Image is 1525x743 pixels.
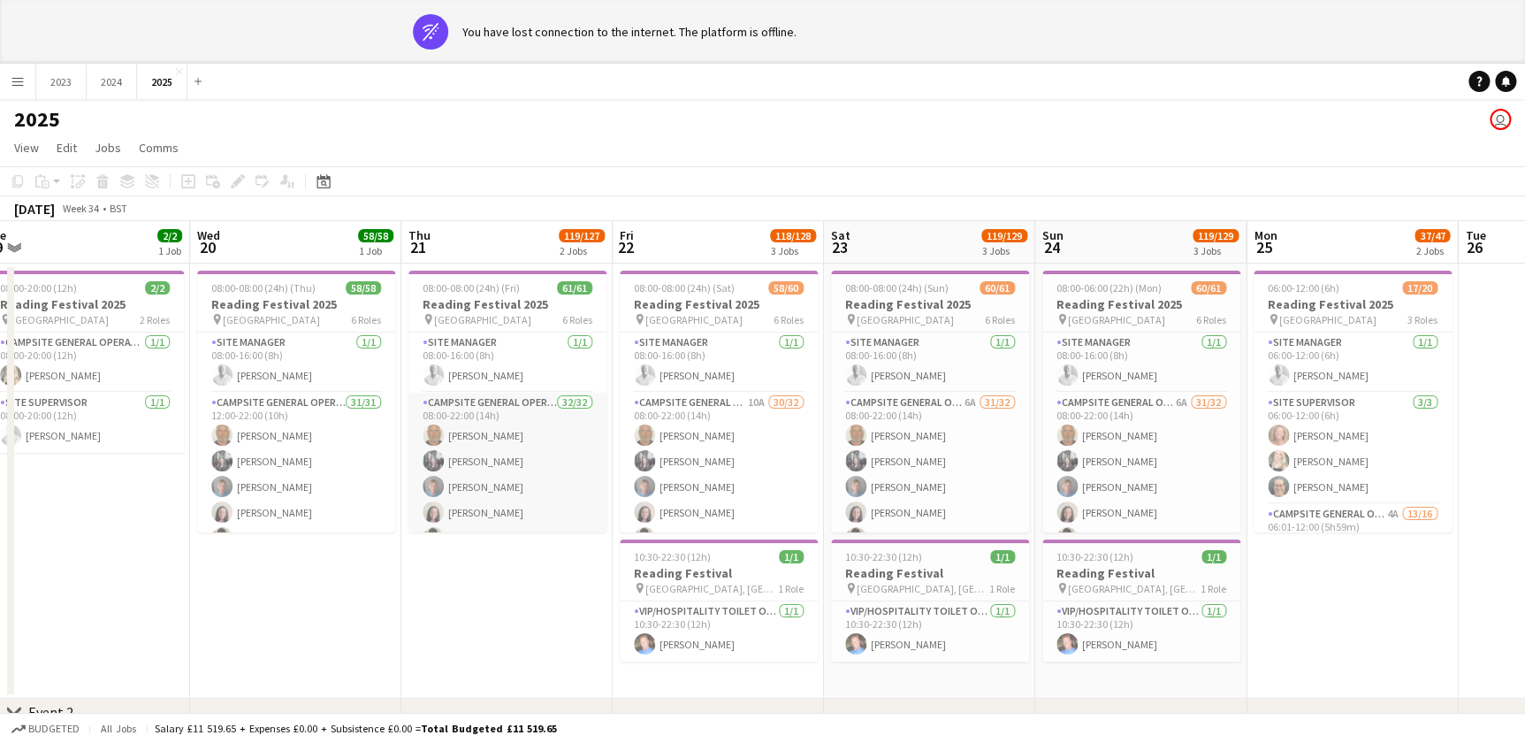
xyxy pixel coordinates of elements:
[462,24,797,40] div: You have lost connection to the internet. The platform is offline.
[28,723,80,735] span: Budgeted
[1068,313,1165,326] span: [GEOGRAPHIC_DATA]
[408,227,431,243] span: Thu
[50,136,84,159] a: Edit
[831,227,850,243] span: Sat
[982,244,1026,257] div: 3 Jobs
[1042,296,1240,312] h3: Reading Festival 2025
[634,281,735,295] span: 08:00-08:00 (24h) (Sat)
[408,271,606,532] app-job-card: 08:00-08:00 (24h) (Fri)61/61Reading Festival 2025 [GEOGRAPHIC_DATA]6 RolesSite Manager1/108:00-16...
[768,281,804,295] span: 58/60
[831,601,1029,662] app-card-role: VIP/Hospitality Toilet Operative1/110:30-22:30 (12h)[PERSON_NAME]
[831,296,1029,312] h3: Reading Festival 2025
[620,565,818,581] h3: Reading Festival
[981,229,1027,242] span: 119/129
[1042,565,1240,581] h3: Reading Festival
[989,582,1015,595] span: 1 Role
[223,313,320,326] span: [GEOGRAPHIC_DATA]
[1201,582,1226,595] span: 1 Role
[1254,227,1277,243] span: Mon
[408,333,606,393] app-card-role: Site Manager1/108:00-16:00 (8h)[PERSON_NAME]
[351,313,381,326] span: 6 Roles
[557,281,592,295] span: 61/61
[1465,227,1485,243] span: Tue
[145,281,170,295] span: 2/2
[359,244,393,257] div: 1 Job
[358,229,393,242] span: 58/58
[645,582,778,595] span: [GEOGRAPHIC_DATA], [GEOGRAPHIC_DATA]
[57,140,77,156] span: Edit
[421,722,557,735] span: Total Budgeted £11 519.65
[620,271,818,532] app-job-card: 08:00-08:00 (24h) (Sat)58/60Reading Festival 2025 [GEOGRAPHIC_DATA]6 RolesSite Manager1/108:00-16...
[620,601,818,662] app-card-role: VIP/Hospitality Toilet Operative1/110:30-22:30 (12h)[PERSON_NAME]
[1254,333,1452,393] app-card-role: Site Manager1/106:00-12:00 (6h)[PERSON_NAME]
[620,227,634,243] span: Fri
[845,550,922,563] span: 10:30-22:30 (12h)
[831,333,1029,393] app-card-role: Site Manager1/108:00-16:00 (8h)[PERSON_NAME]
[423,281,520,295] span: 08:00-08:00 (24h) (Fri)
[1254,296,1452,312] h3: Reading Festival 2025
[7,136,46,159] a: View
[197,227,220,243] span: Wed
[137,65,187,99] button: 2025
[14,106,60,133] h1: 2025
[778,582,804,595] span: 1 Role
[562,313,592,326] span: 6 Roles
[1407,313,1437,326] span: 3 Roles
[36,65,87,99] button: 2023
[1279,313,1376,326] span: [GEOGRAPHIC_DATA]
[1068,582,1201,595] span: [GEOGRAPHIC_DATA], [GEOGRAPHIC_DATA]
[211,281,316,295] span: 08:00-08:00 (24h) (Thu)
[346,281,381,295] span: 58/58
[157,229,182,242] span: 2/2
[779,550,804,563] span: 1/1
[1251,237,1277,257] span: 25
[197,296,395,312] h3: Reading Festival 2025
[1414,229,1450,242] span: 37/47
[1042,333,1240,393] app-card-role: Site Manager1/108:00-16:00 (8h)[PERSON_NAME]
[1268,281,1339,295] span: 06:00-12:00 (6h)
[559,229,605,242] span: 119/127
[14,200,55,218] div: [DATE]
[1040,237,1064,257] span: 24
[28,703,73,721] div: Event 2
[194,237,220,257] span: 20
[88,136,128,159] a: Jobs
[634,550,711,563] span: 10:30-22:30 (12h)
[857,313,954,326] span: [GEOGRAPHIC_DATA]
[1415,244,1449,257] div: 2 Jobs
[155,722,557,735] div: Salary £11 519.65 + Expenses £0.00 + Subsistence £0.00 =
[406,237,431,257] span: 21
[831,540,1029,662] app-job-card: 10:30-22:30 (12h)1/1Reading Festival [GEOGRAPHIC_DATA], [GEOGRAPHIC_DATA]1 RoleVIP/Hospitality To...
[1254,271,1452,532] app-job-card: 06:00-12:00 (6h)17/20Reading Festival 2025 [GEOGRAPHIC_DATA]3 RolesSite Manager1/106:00-12:00 (6h...
[857,582,989,595] span: [GEOGRAPHIC_DATA], [GEOGRAPHIC_DATA]
[828,237,850,257] span: 23
[831,271,1029,532] app-job-card: 08:00-08:00 (24h) (Sun)60/61Reading Festival 2025 [GEOGRAPHIC_DATA]6 RolesSite Manager1/108:00-16...
[197,271,395,532] app-job-card: 08:00-08:00 (24h) (Thu)58/58Reading Festival 2025 [GEOGRAPHIC_DATA]6 RolesSite Manager1/108:00-16...
[434,313,531,326] span: [GEOGRAPHIC_DATA]
[1490,109,1511,130] app-user-avatar: Chris hessey
[990,550,1015,563] span: 1/1
[620,540,818,662] app-job-card: 10:30-22:30 (12h)1/1Reading Festival [GEOGRAPHIC_DATA], [GEOGRAPHIC_DATA]1 RoleVIP/Hospitality To...
[980,281,1015,295] span: 60/61
[87,65,137,99] button: 2024
[1462,237,1485,257] span: 26
[197,333,395,393] app-card-role: Site Manager1/108:00-16:00 (8h)[PERSON_NAME]
[1201,550,1226,563] span: 1/1
[9,719,82,739] button: Budgeted
[140,313,170,326] span: 2 Roles
[58,202,103,215] span: Week 34
[1042,271,1240,532] app-job-card: 08:00-06:00 (22h) (Mon)60/61Reading Festival 2025 [GEOGRAPHIC_DATA]6 RolesSite Manager1/108:00-16...
[1402,281,1437,295] span: 17/20
[1042,601,1240,662] app-card-role: VIP/Hospitality Toilet Operative1/110:30-22:30 (12h)[PERSON_NAME]
[620,296,818,312] h3: Reading Festival 2025
[1056,550,1133,563] span: 10:30-22:30 (12h)
[158,244,181,257] div: 1 Job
